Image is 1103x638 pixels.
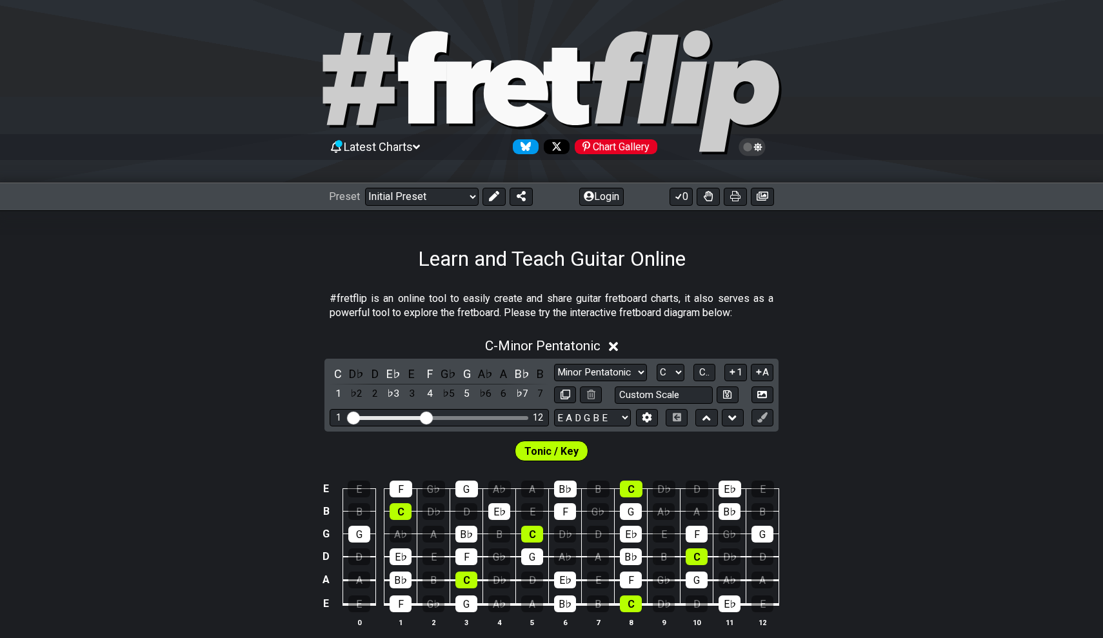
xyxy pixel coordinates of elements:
button: 1 [724,364,746,381]
td: A [319,568,334,592]
div: D [348,548,370,565]
button: Edit Tuning [636,409,658,426]
div: F [620,572,642,588]
th: 3 [450,615,483,629]
div: A♭ [390,526,412,543]
div: D [587,526,609,543]
span: Preset [329,190,360,203]
div: toggle pitch class [495,365,512,383]
button: Create Image [751,386,773,404]
div: toggle pitch class [477,365,493,383]
div: 12 [533,412,543,423]
div: D♭ [653,595,675,612]
div: D♭ [653,481,675,497]
button: Store user defined scale [717,386,739,404]
div: E [521,503,543,520]
div: B [587,481,610,497]
th: 4 [483,615,516,629]
div: B♭ [719,503,740,520]
div: A [587,548,609,565]
div: F [686,526,708,543]
button: 0 [670,188,693,206]
div: D [521,572,543,588]
div: toggle pitch class [440,365,457,383]
div: toggle scale degree [477,385,493,403]
td: G [319,523,334,545]
div: 1 [336,412,341,423]
p: #fretflip is an online tool to easily create and share guitar fretboard charts, it also serves as... [330,292,773,321]
div: toggle pitch class [422,365,439,383]
div: B [488,526,510,543]
div: G♭ [653,572,675,588]
div: B♭ [554,595,576,612]
div: B♭ [554,481,577,497]
div: E♭ [488,503,510,520]
th: 1 [384,615,417,629]
div: G [751,526,773,543]
div: F [390,595,412,612]
div: F [455,548,477,565]
div: B♭ [455,526,477,543]
div: G♭ [719,526,740,543]
div: toggle pitch class [330,365,346,383]
button: Share Preset [510,188,533,206]
div: toggle scale degree [422,385,439,403]
div: E [653,526,675,543]
div: C [620,595,642,612]
div: toggle pitch class [459,365,475,383]
th: 2 [417,615,450,629]
div: G [455,595,477,612]
div: E♭ [554,572,576,588]
div: E [587,572,609,588]
div: A [422,526,444,543]
div: toggle pitch class [532,365,549,383]
div: A♭ [488,481,511,497]
div: C [455,572,477,588]
button: Create image [751,188,774,206]
div: E [751,481,774,497]
div: C [620,481,642,497]
button: Toggle Dexterity for all fretkits [697,188,720,206]
button: Edit Preset [482,188,506,206]
button: First click edit preset to enable marker editing [751,409,773,426]
div: F [390,481,412,497]
div: A♭ [719,572,740,588]
div: B [587,595,609,612]
div: G [620,503,642,520]
div: D♭ [719,548,740,565]
div: B [653,548,675,565]
button: Login [579,188,624,206]
div: toggle scale degree [513,385,530,403]
div: E♭ [719,595,740,612]
div: toggle scale degree [532,385,549,403]
th: 12 [746,615,779,629]
div: G [521,548,543,565]
th: 8 [615,615,648,629]
div: G♭ [422,481,445,497]
div: C [390,503,412,520]
div: C [686,548,708,565]
div: G♭ [488,548,510,565]
span: C.. [699,366,710,378]
div: D [751,548,773,565]
div: A [521,595,543,612]
td: E [319,478,334,501]
th: 11 [713,615,746,629]
div: A [348,572,370,588]
button: Move down [722,409,744,426]
div: toggle pitch class [385,365,402,383]
div: toggle scale degree [385,385,402,403]
td: B [319,500,334,523]
div: toggle scale degree [348,385,365,403]
a: #fretflip at Pinterest [570,139,657,154]
div: A [751,572,773,588]
div: D♭ [488,572,510,588]
div: E♭ [390,548,412,565]
div: D [686,481,708,497]
a: Follow #fretflip at Bluesky [508,139,539,154]
th: 5 [516,615,549,629]
div: toggle scale degree [459,385,475,403]
th: 0 [343,615,375,629]
div: C [521,526,543,543]
button: Move up [695,409,717,426]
